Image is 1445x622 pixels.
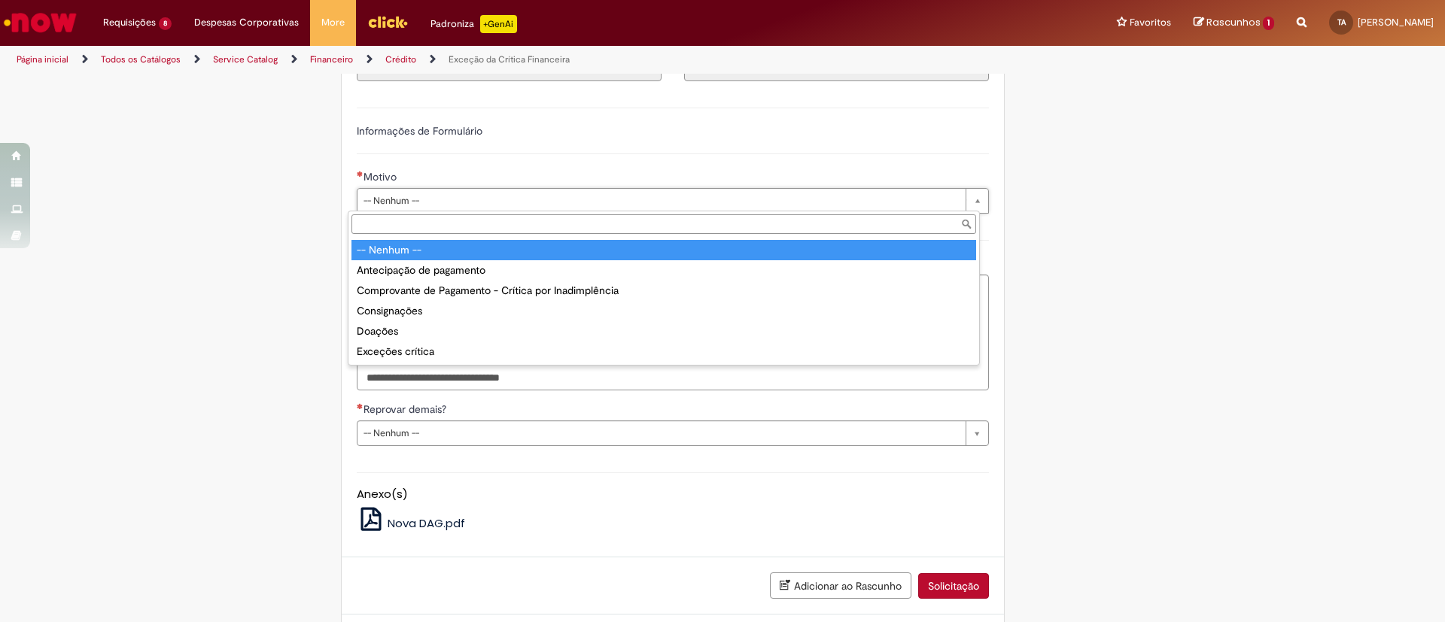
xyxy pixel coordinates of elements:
div: Comprovante de Pagamento - Crítica por Inadimplência [351,281,976,301]
div: Consignações [351,301,976,321]
div: Antecipação de pagamento [351,260,976,281]
div: -- Nenhum -- [351,240,976,260]
ul: Motivo [348,237,979,365]
div: Exceções crítica [351,341,976,362]
div: Doações [351,321,976,341]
